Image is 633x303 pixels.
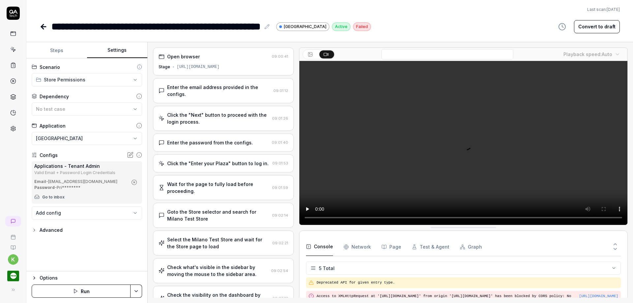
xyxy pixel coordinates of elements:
[332,22,350,31] div: Active
[276,22,329,31] a: [GEOGRAPHIC_DATA]
[412,238,449,256] button: Test & Agent
[34,163,128,169] div: Applications - Tenant Admin
[40,226,63,234] div: Advanced
[3,240,23,250] a: Documentation
[272,213,288,218] time: 09:02:14
[40,274,142,282] div: Options
[306,238,333,256] button: Console
[159,64,170,70] div: Stage
[272,296,288,301] time: 09:03:13
[40,152,58,159] div: Configs
[32,285,131,298] button: Run
[32,226,63,234] button: Advanced
[34,171,128,175] div: Valid Email + Password Login Credentials
[167,139,253,146] div: Enter the password from the configs.
[32,73,142,86] button: Store Permissions
[167,208,269,222] div: Goto the Store selector and search for Milano Test Store
[32,103,142,116] button: No test case
[36,135,83,142] span: [GEOGRAPHIC_DATA]
[563,51,612,58] div: Playback speed:
[579,293,618,299] button: [URL][DOMAIN_NAME]
[32,274,142,282] button: Options
[167,53,200,60] div: Open browser
[40,122,66,129] div: Application
[167,236,270,250] div: Select the Milano Test Store and wait for the Store page to load
[272,140,288,145] time: 09:01:40
[3,229,23,240] a: Book a call with us
[381,238,401,256] button: Page
[460,238,482,256] button: Graph
[34,179,128,185] div: - [EMAIL_ADDRESS][DOMAIN_NAME]
[34,192,65,202] button: Go to inbox
[587,7,620,13] button: Last scan:[DATE]
[353,22,371,31] div: Failed
[167,111,269,125] div: Click the "Next" button to proceed with the login process.
[272,54,288,59] time: 09:00:41
[167,160,269,167] div: Click the "Enter your Plaza" button to log in.
[167,181,269,195] div: Wait for the page to fully load before proceeding.
[273,88,288,93] time: 09:01:12
[271,268,288,273] time: 09:02:54
[44,76,85,83] span: Store Permissions
[574,20,620,33] button: Convert to draft
[587,7,620,13] span: Last scan:
[272,241,288,245] time: 09:02:21
[32,132,142,145] button: [GEOGRAPHIC_DATA]
[26,43,87,58] button: Steps
[40,64,60,71] div: Scenario
[36,106,65,112] span: No test case
[607,7,620,12] time: [DATE]
[34,185,55,190] b: Password
[8,254,18,265] button: k
[554,20,570,33] button: View version history
[87,43,148,58] button: Settings
[284,24,326,30] span: [GEOGRAPHIC_DATA]
[167,84,271,98] div: Enter the email address provided in the configs.
[40,93,69,100] div: Dependency
[167,264,268,278] div: Check what's visible in the sidebar by moving the mouse to the sidebar area.
[7,270,19,282] img: Pricer.com Logo
[3,265,23,283] button: Pricer.com Logo
[272,116,288,121] time: 09:01:26
[344,238,371,256] button: Network
[42,194,65,200] a: Go to inbox
[272,185,288,190] time: 09:01:59
[316,280,618,286] pre: Deprecated API for given entry type.
[5,216,21,227] a: New conversation
[177,64,220,70] div: [URL][DOMAIN_NAME]
[34,179,46,184] b: Email
[272,161,288,166] time: 09:01:53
